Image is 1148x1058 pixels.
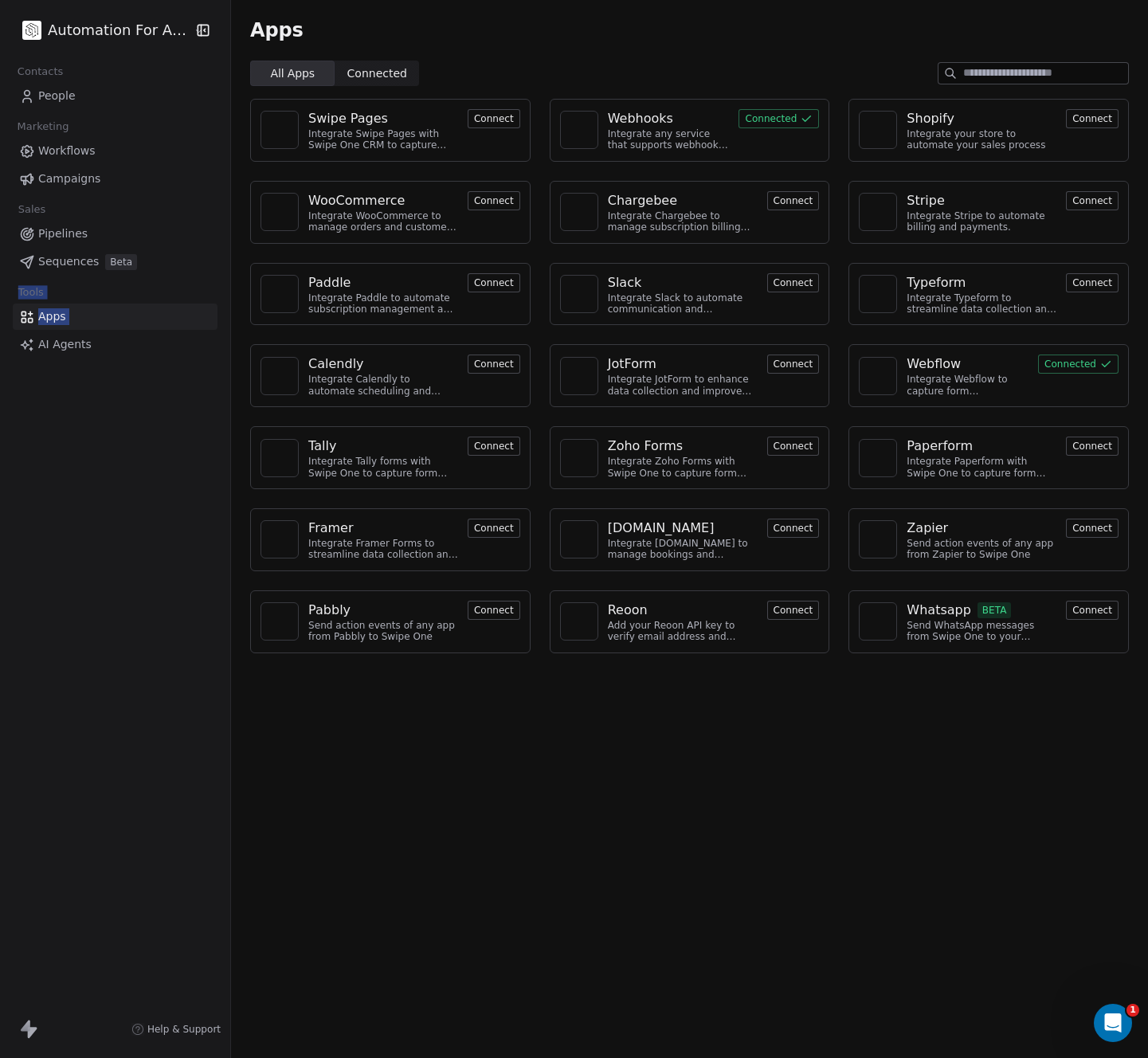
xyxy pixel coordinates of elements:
div: Integrate Tally forms with Swipe One to capture form data. [308,456,458,479]
button: Connect [1066,191,1119,210]
img: NA [567,282,591,306]
a: NA [859,193,897,231]
a: Slack [608,273,758,292]
a: Reoon [608,601,758,620]
button: Connect [468,109,520,128]
img: NA [268,118,292,142]
div: Swipe Pages [308,109,388,128]
img: NA [866,609,890,633]
div: Integrate Zoho Forms with Swipe One to capture form submissions. [608,456,758,479]
a: NA [859,111,897,149]
span: AI Agents [38,336,92,353]
a: Chargebee [608,191,758,210]
button: Connect [1066,273,1119,292]
div: Integrate Calendly to automate scheduling and event management. [308,374,458,397]
a: Connect [1066,438,1119,453]
img: NA [567,609,591,633]
a: Connected [739,111,819,126]
a: Connect [767,356,820,371]
a: NA [261,520,299,558]
div: [DOMAIN_NAME] [608,519,715,538]
a: NA [560,193,598,231]
div: Send action events of any app from Pabbly to Swipe One [308,620,458,643]
div: Send WhatsApp messages from Swipe One to your customers [907,620,1056,643]
div: Paperform [907,437,973,456]
span: Automation For Agencies [48,20,190,41]
div: Integrate Chargebee to manage subscription billing and customer data. [608,210,758,233]
a: NA [560,520,598,558]
a: Apps [13,304,217,330]
a: Connected [1038,356,1119,371]
img: NA [866,446,890,470]
a: WooCommerce [308,191,458,210]
iframe: Intercom live chat [1094,1004,1132,1042]
a: Connect [1066,111,1119,126]
div: Reoon [608,601,648,620]
a: NA [859,357,897,395]
span: Workflows [38,143,96,159]
img: NA [567,200,591,224]
a: Connect [468,111,520,126]
a: NA [560,275,598,313]
a: JotForm [608,355,758,374]
a: Paddle [308,273,458,292]
div: Zapier [907,519,948,538]
div: WooCommerce [308,191,405,210]
a: SequencesBeta [13,249,217,275]
a: Swipe Pages [308,109,458,128]
a: Webflow [907,355,1028,374]
a: Connect [1066,602,1119,617]
a: Pabbly [308,601,458,620]
span: Beta [105,254,137,270]
div: Integrate Typeform to streamline data collection and customer engagement. [907,292,1056,315]
div: Paddle [308,273,351,292]
div: Zoho Forms [608,437,683,456]
button: Connect [767,437,820,456]
img: NA [567,118,591,142]
div: Slack [608,273,641,292]
a: [DOMAIN_NAME] [608,519,758,538]
img: NA [567,364,591,388]
div: Framer [308,519,353,538]
div: Integrate Stripe to automate billing and payments. [907,210,1056,233]
span: Sequences [38,253,99,270]
a: Connect [1066,193,1119,208]
span: People [38,88,76,104]
a: Connect [767,275,820,290]
span: Campaigns [38,170,100,187]
img: NA [567,446,591,470]
div: Integrate Swipe Pages with Swipe One CRM to capture lead data. [308,128,458,151]
div: Integrate Paddle to automate subscription management and customer engagement. [308,292,458,315]
div: Integrate Paperform with Swipe One to capture form submissions. [907,456,1056,479]
a: Connect [1066,520,1119,535]
span: 1 [1126,1004,1139,1017]
a: Connect [468,193,520,208]
button: Connected [739,109,819,128]
div: Integrate Framer Forms to streamline data collection and customer engagement. [308,538,458,561]
button: Connect [468,437,520,456]
div: Integrate JotForm to enhance data collection and improve customer engagement. [608,374,758,397]
button: Connect [468,601,520,620]
img: NA [567,527,591,551]
span: Pipelines [38,225,88,242]
a: AI Agents [13,331,217,358]
button: Connect [767,191,820,210]
a: NA [261,111,299,149]
img: NA [268,364,292,388]
a: Tally [308,437,458,456]
span: Apps [250,18,304,42]
div: Send action events of any app from Zapier to Swipe One [907,538,1056,561]
a: People [13,83,217,109]
a: Calendly [308,355,458,374]
div: Integrate Webflow to capture form submissions and automate customer engagement. [907,374,1028,397]
div: Integrate Slack to automate communication and collaboration. [608,292,758,315]
button: Connect [767,273,820,292]
span: Tools [11,280,50,304]
a: Campaigns [13,166,217,192]
a: NA [859,520,897,558]
div: JotForm [608,355,656,374]
div: Webflow [907,355,961,374]
img: NA [268,446,292,470]
a: Webhooks [608,109,730,128]
a: Help & Support [131,1023,221,1036]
